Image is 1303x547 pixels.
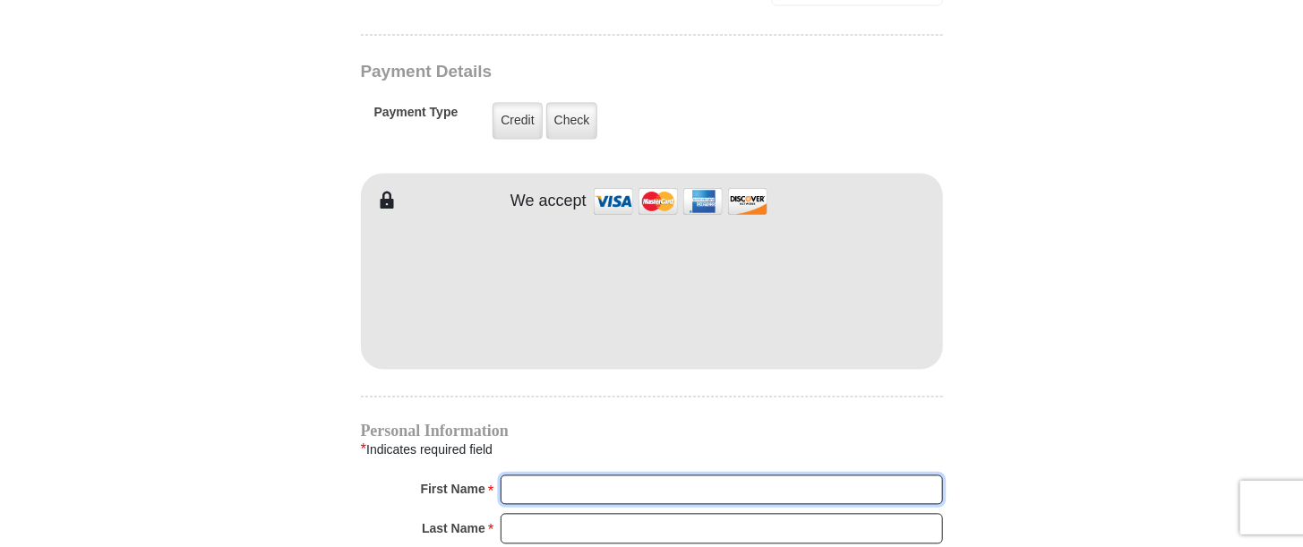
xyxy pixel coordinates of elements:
strong: First Name [421,477,485,502]
h3: Payment Details [361,62,818,82]
label: Credit [493,103,542,140]
h4: Personal Information [361,424,943,439]
h4: We accept [510,192,587,212]
h5: Payment Type [374,106,459,130]
label: Check [546,103,598,140]
strong: Last Name [422,517,485,542]
div: Indicates required field [361,439,943,462]
img: credit cards accepted [591,183,770,221]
